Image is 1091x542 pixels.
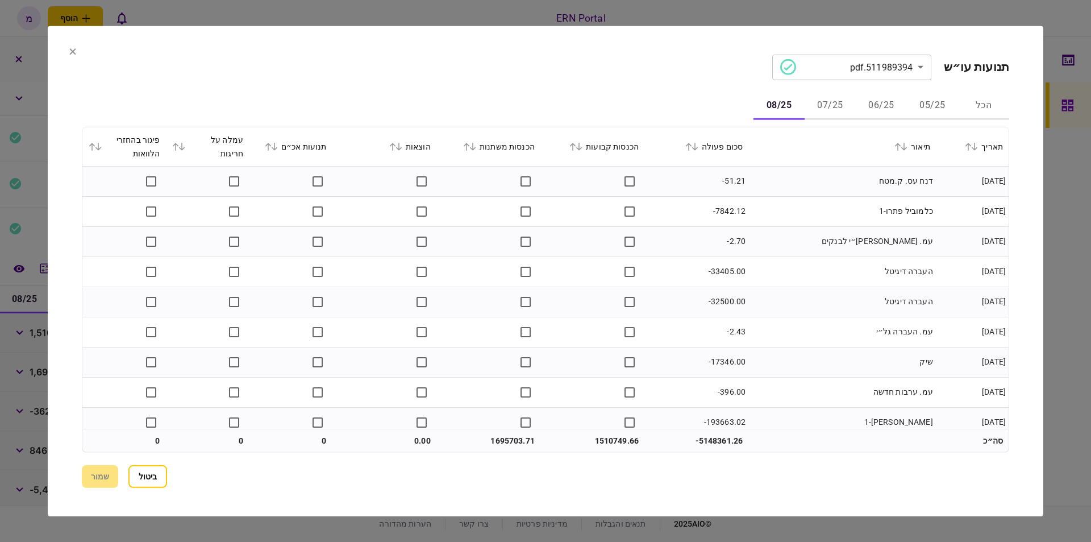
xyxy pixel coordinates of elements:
[540,429,644,452] td: 1510749.66
[748,287,936,317] td: העברה דיגיטל
[748,407,936,437] td: [PERSON_NAME]-1
[936,317,1009,347] td: [DATE]
[255,139,327,153] div: תנועות אכ״ם
[644,317,748,347] td: -2.43
[442,139,535,153] div: הכנסות משתנות
[644,347,748,377] td: -17346.00
[936,377,1009,407] td: [DATE]
[944,60,1009,74] h2: תנועות עו״ש
[936,226,1009,256] td: [DATE]
[332,429,436,452] td: 0.00
[748,256,936,287] td: העברה דיגיטל
[936,166,1009,196] td: [DATE]
[907,92,958,119] button: 05/25
[748,347,936,377] td: שיק
[936,429,1009,452] td: סה״כ
[805,92,856,119] button: 07/25
[249,429,332,452] td: 0
[644,226,748,256] td: -2.70
[780,59,913,75] div: 511989394.pdf
[546,139,639,153] div: הכנסות קבועות
[754,139,930,153] div: תיאור
[748,166,936,196] td: דנח עס. ק.מטח
[436,429,540,452] td: 1695703.71
[172,133,244,160] div: עמלה על חריגות
[936,196,1009,226] td: [DATE]
[644,377,748,407] td: -396.00
[958,92,1009,119] button: הכל
[88,133,160,160] div: פיגור בהחזרי הלוואות
[748,196,936,226] td: כלמוביל פתרו-1
[753,92,805,119] button: 08/25
[338,139,431,153] div: הוצאות
[936,256,1009,287] td: [DATE]
[166,429,249,452] td: 0
[650,139,743,153] div: סכום פעולה
[644,196,748,226] td: -7842.12
[748,317,936,347] td: עמ. העברה גל״י
[856,92,907,119] button: 06/25
[644,256,748,287] td: -33405.00
[644,287,748,317] td: -32500.00
[936,287,1009,317] td: [DATE]
[128,465,167,488] button: ביטול
[942,139,1003,153] div: תאריך
[936,347,1009,377] td: [DATE]
[748,226,936,256] td: עמ. [PERSON_NAME]״י לבנקים
[936,407,1009,437] td: [DATE]
[644,166,748,196] td: -51.21
[644,429,748,452] td: -5148361.26
[748,377,936,407] td: עמ. ערבות חדשה
[82,429,166,452] td: 0
[644,407,748,437] td: -193663.02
